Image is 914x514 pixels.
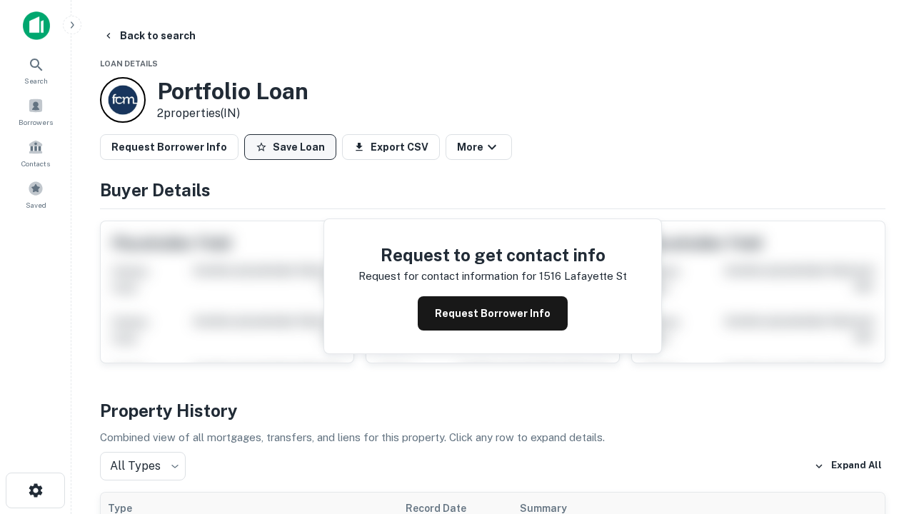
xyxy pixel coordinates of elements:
a: Contacts [4,133,67,172]
span: Contacts [21,158,50,169]
span: Search [24,75,48,86]
button: Request Borrower Info [418,296,568,331]
p: 1516 lafayette st [539,268,627,285]
button: Expand All [810,455,885,477]
h3: Portfolio Loan [157,78,308,105]
button: Request Borrower Info [100,134,238,160]
p: 2 properties (IN) [157,105,308,122]
p: Request for contact information for [358,268,536,285]
h4: Buyer Details [100,177,885,203]
span: Saved [26,199,46,211]
h4: Property History [100,398,885,423]
button: Back to search [97,23,201,49]
a: Borrowers [4,92,67,131]
p: Combined view of all mortgages, transfers, and liens for this property. Click any row to expand d... [100,429,885,446]
a: Search [4,51,67,89]
button: Save Loan [244,134,336,160]
span: Loan Details [100,59,158,68]
button: More [446,134,512,160]
h4: Request to get contact info [358,242,627,268]
button: Export CSV [342,134,440,160]
div: All Types [100,452,186,480]
img: capitalize-icon.png [23,11,50,40]
a: Saved [4,175,67,213]
span: Borrowers [19,116,53,128]
iframe: Chat Widget [843,354,914,423]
